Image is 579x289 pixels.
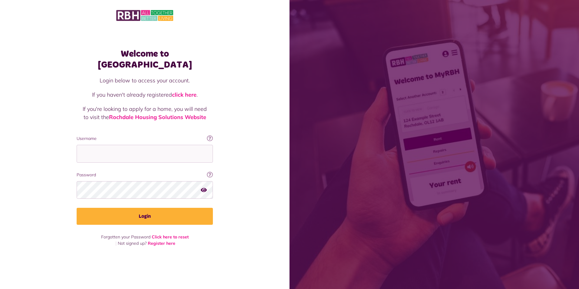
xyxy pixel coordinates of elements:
[77,48,213,70] h1: Welcome to [GEOGRAPHIC_DATA]
[148,241,175,246] a: Register here
[116,9,173,22] img: MyRBH
[101,234,151,240] span: Forgotten your Password
[152,234,189,240] a: Click here to reset
[77,135,213,142] label: Username
[83,91,207,99] p: If you haven't already registered .
[83,105,207,121] p: If you're looking to apply for a home, you will need to visit the
[77,172,213,178] label: Password
[109,114,206,121] a: Rochdale Housing Solutions Website
[77,208,213,225] button: Login
[172,91,197,98] a: click here
[118,241,147,246] span: Not signed up?
[83,76,207,85] p: Login below to access your account.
